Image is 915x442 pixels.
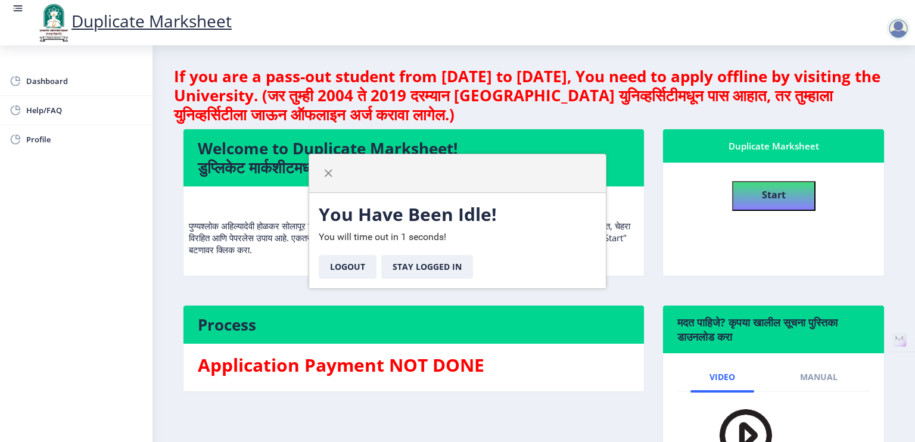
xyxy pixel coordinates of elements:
[677,139,870,153] div: Duplicate Marksheet
[762,188,786,201] b: Start
[677,315,870,344] h6: मदत पाहिजे? कृपया खालील सूचना पुस्तिका डाउनलोड करा
[189,196,639,256] p: पुण्यश्लोक अहिल्यादेवी होळकर सोलापूर विद्यापीठाकडून तुमचे डुप्लिकेट मार्कशीट (Duplicate Marksheet...
[319,255,376,279] button: Logout
[781,363,857,391] a: Manual
[26,74,143,88] span: Dashboard
[36,10,232,32] a: Duplicate Marksheet
[198,353,630,377] h3: Application Payment NOT DONE
[319,203,596,226] h3: You Have Been Idle!
[732,181,816,211] button: Start
[198,315,630,334] h4: Process
[309,193,606,288] div: You will time out in 1 seconds!
[36,2,71,43] img: logo
[26,103,143,117] span: Help/FAQ
[690,363,754,391] a: Video
[26,132,143,147] span: Profile
[174,67,894,124] h4: If you are a pass-out student from [DATE] to [DATE], You need to apply offline by visiting the Un...
[381,255,473,279] button: Stay Logged In
[800,372,838,382] span: Manual
[709,372,735,382] span: Video
[198,139,630,177] h4: Welcome to Duplicate Marksheet! डुप्लिकेट मार्कशीटमध्ये आपले स्वागत आहे!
